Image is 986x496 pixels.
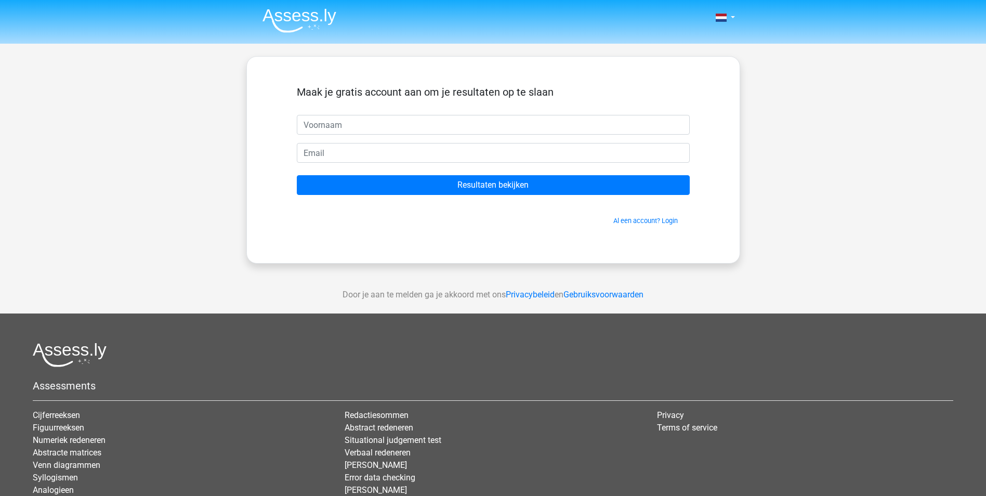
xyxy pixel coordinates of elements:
[297,115,690,135] input: Voornaam
[33,343,107,367] img: Assessly logo
[33,380,953,392] h5: Assessments
[345,448,411,458] a: Verbaal redeneren
[345,473,415,482] a: Error data checking
[33,423,84,433] a: Figuurreeksen
[657,423,717,433] a: Terms of service
[33,435,106,445] a: Numeriek redeneren
[613,217,678,225] a: Al een account? Login
[33,410,80,420] a: Cijferreeksen
[33,473,78,482] a: Syllogismen
[345,485,407,495] a: [PERSON_NAME]
[33,448,101,458] a: Abstracte matrices
[657,410,684,420] a: Privacy
[345,435,441,445] a: Situational judgement test
[297,175,690,195] input: Resultaten bekijken
[33,485,74,495] a: Analogieen
[297,143,690,163] input: Email
[345,410,409,420] a: Redactiesommen
[297,86,690,98] h5: Maak je gratis account aan om je resultaten op te slaan
[345,460,407,470] a: [PERSON_NAME]
[33,460,100,470] a: Venn diagrammen
[506,290,555,299] a: Privacybeleid
[563,290,643,299] a: Gebruiksvoorwaarden
[345,423,413,433] a: Abstract redeneren
[262,8,336,33] img: Assessly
